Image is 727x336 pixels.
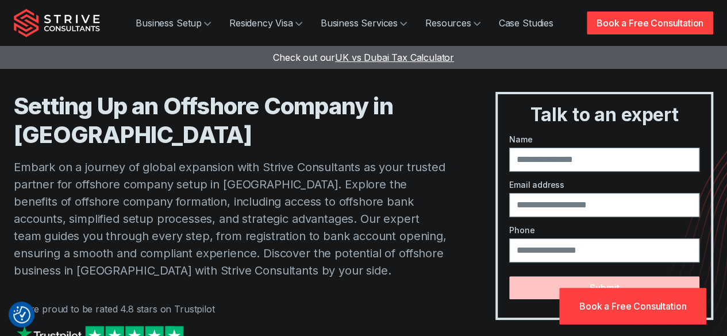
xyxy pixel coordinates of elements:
[220,11,311,34] a: Residency Visa
[509,133,699,145] label: Name
[311,11,416,34] a: Business Services
[509,179,699,191] label: Email address
[126,11,220,34] a: Business Setup
[273,52,454,63] a: Check out ourUK vs Dubai Tax Calculator
[502,103,706,126] h3: Talk to an expert
[587,11,713,34] a: Book a Free Consultation
[509,276,699,299] button: Submit
[559,288,706,325] a: Book a Free Consultation
[416,11,490,34] a: Resources
[490,11,563,34] a: Case Studies
[509,224,699,236] label: Phone
[13,306,30,323] button: Consent Preferences
[13,306,30,323] img: Revisit consent button
[14,9,100,37] img: Strive Consultants
[335,52,454,63] span: UK vs Dubai Tax Calculator
[14,159,449,279] p: Embark on a journey of global expansion with Strive Consultants as your trusted partner for offsh...
[14,92,449,149] h1: Setting Up an Offshore Company in [GEOGRAPHIC_DATA]
[14,302,449,316] p: We're proud to be rated 4.8 stars on Trustpilot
